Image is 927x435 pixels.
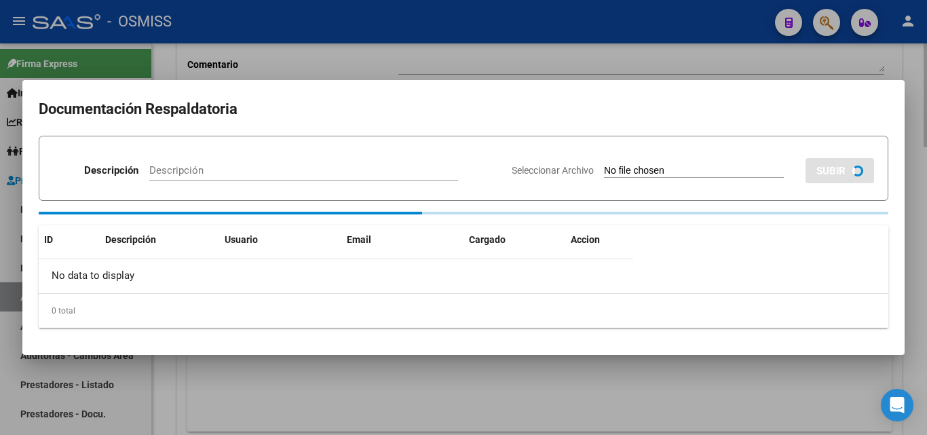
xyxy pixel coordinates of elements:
span: Seleccionar Archivo [512,165,594,176]
p: Descripción [84,163,138,178]
span: Descripción [105,234,156,245]
div: Open Intercom Messenger [881,389,913,421]
div: No data to display [39,259,633,293]
button: SUBIR [806,158,874,183]
datatable-header-cell: Usuario [219,225,341,254]
h2: Documentación Respaldatoria [39,96,888,122]
span: Usuario [225,234,258,245]
datatable-header-cell: ID [39,225,100,254]
datatable-header-cell: Descripción [100,225,219,254]
span: Cargado [469,234,506,245]
div: 0 total [39,294,888,328]
span: Accion [571,234,600,245]
span: ID [44,234,53,245]
span: Email [347,234,371,245]
datatable-header-cell: Email [341,225,463,254]
span: SUBIR [816,165,846,177]
datatable-header-cell: Accion [565,225,633,254]
datatable-header-cell: Cargado [463,225,565,254]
